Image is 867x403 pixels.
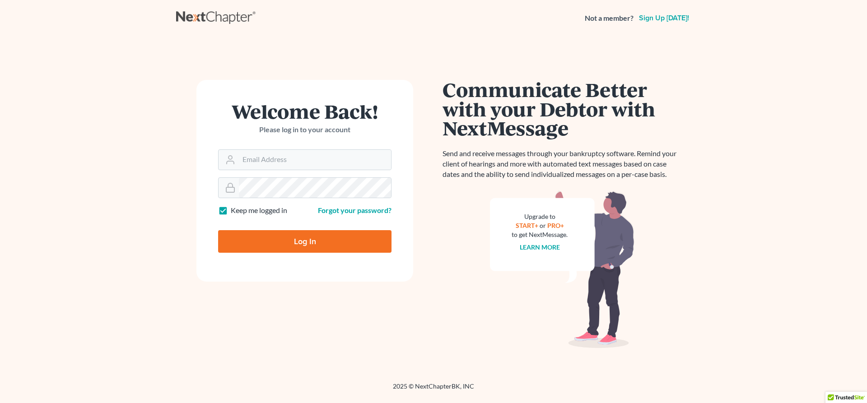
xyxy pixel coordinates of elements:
a: Learn more [520,243,560,251]
input: Log In [218,230,392,253]
div: 2025 © NextChapterBK, INC [176,382,691,398]
input: Email Address [239,150,391,170]
img: nextmessage_bg-59042aed3d76b12b5cd301f8e5b87938c9018125f34e5fa2b7a6b67550977c72.svg [490,190,634,348]
strong: Not a member? [585,13,634,23]
label: Keep me logged in [231,205,287,216]
h1: Welcome Back! [218,102,392,121]
a: START+ [516,222,538,229]
a: Sign up [DATE]! [637,14,691,22]
h1: Communicate Better with your Debtor with NextMessage [443,80,682,138]
div: Upgrade to [512,212,568,221]
p: Send and receive messages through your bankruptcy software. Remind your client of hearings and mo... [443,148,682,180]
a: Forgot your password? [318,206,392,214]
div: to get NextMessage. [512,230,568,239]
a: PRO+ [547,222,564,229]
p: Please log in to your account [218,125,392,135]
span: or [540,222,546,229]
